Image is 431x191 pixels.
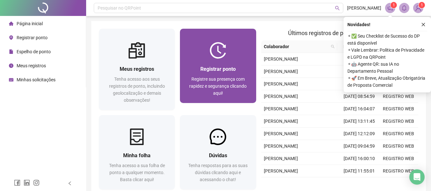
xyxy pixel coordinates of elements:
span: left [68,181,72,186]
span: [PERSON_NAME] [264,106,298,111]
span: bell [401,5,407,11]
span: [PERSON_NAME] [264,156,298,161]
span: instagram [33,180,40,186]
td: REGISTRO WEB [379,90,418,103]
span: Espelho de ponto [17,49,51,54]
span: [PERSON_NAME] [264,56,298,62]
span: Colaborador [264,43,329,50]
td: [DATE] 16:00:14 [340,53,379,65]
span: Tenha acesso a sua folha de ponto a qualquer momento. Basta clicar aqui! [109,163,165,182]
td: [DATE] 11:55:01 [340,165,379,177]
span: schedule [9,77,13,82]
td: [DATE] 16:00:10 [340,152,379,165]
td: [DATE] 08:58:08 [340,177,379,190]
span: file [9,49,13,54]
span: facebook [14,180,20,186]
span: Registrar ponto [200,66,236,72]
span: close [421,22,426,27]
span: [PERSON_NAME] [264,94,298,99]
span: search [330,42,336,51]
span: notification [387,5,393,11]
span: Data/Hora [340,43,368,50]
td: REGISTRO WEB [379,152,418,165]
span: [PERSON_NAME] [264,119,298,124]
span: ⚬ ✅ Seu Checklist de Sucesso do DP está disponível [347,33,427,47]
span: search [335,6,340,11]
span: search [331,45,335,48]
td: [DATE] 13:11:45 [340,115,379,128]
th: Data/Hora [337,40,375,53]
a: Registrar pontoRegistre sua presença com rapidez e segurança clicando aqui! [180,29,256,103]
span: [PERSON_NAME] [264,69,298,74]
span: home [9,21,13,26]
span: [PERSON_NAME] [264,131,298,136]
td: REGISTRO WEB [379,140,418,152]
a: Minha folhaTenha acesso a sua folha de ponto a qualquer momento. Basta clicar aqui! [99,115,175,189]
span: [PERSON_NAME] [264,143,298,149]
span: Últimos registros de ponto sincronizados [288,30,391,36]
span: [PERSON_NAME] [347,4,381,11]
a: DúvidasTenha respostas para as suas dúvidas clicando aqui e acessando o chat! [180,115,256,189]
span: Meus registros [120,66,154,72]
td: [DATE] 08:54:59 [340,90,379,103]
span: Minhas solicitações [17,77,56,82]
span: Minha folha [123,152,151,158]
span: [PERSON_NAME] [264,81,298,86]
span: Dúvidas [209,152,227,158]
span: ⚬ 🤖 Agente QR: sua IA no Departamento Pessoal [347,61,427,75]
span: Meus registros [17,63,46,68]
td: REGISTRO WEB [379,115,418,128]
td: REGISTRO WEB [379,128,418,140]
span: linkedin [24,180,30,186]
a: Meus registrosTenha acesso aos seus registros de ponto, incluindo geolocalização e demais observa... [99,29,175,110]
span: Tenha respostas para as suas dúvidas clicando aqui e acessando o chat! [188,163,248,182]
sup: Atualize o seu contato no menu Meus Dados [419,2,425,8]
div: Open Intercom Messenger [409,169,425,185]
td: [DATE] 09:04:59 [340,140,379,152]
span: Novidades ! [347,21,370,28]
span: environment [9,35,13,40]
td: REGISTRO WEB [379,103,418,115]
span: Tenha acesso aos seus registros de ponto, incluindo geolocalização e demais observações! [109,77,165,103]
td: [DATE] 16:04:07 [340,103,379,115]
td: REGISTRO WEB [379,177,418,190]
span: ⚬ Vale Lembrar: Política de Privacidade e LGPD na QRPoint [347,47,427,61]
td: [DATE] 13:09:26 [340,65,379,78]
span: ⚬ 🚀 Em Breve, Atualização Obrigatória de Proposta Comercial [347,75,427,89]
span: clock-circle [9,63,13,68]
td: [DATE] 12:12:09 [340,128,379,140]
span: 1 [393,3,395,7]
span: Registre sua presença com rapidez e segurança clicando aqui! [189,77,247,96]
td: [DATE] 12:05:15 [340,78,379,90]
span: Página inicial [17,21,43,26]
span: Registrar ponto [17,35,48,40]
sup: 1 [390,2,397,8]
td: REGISTRO WEB [379,165,418,177]
span: [PERSON_NAME] [264,168,298,173]
img: 92117 [413,3,423,13]
span: 1 [421,3,423,7]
